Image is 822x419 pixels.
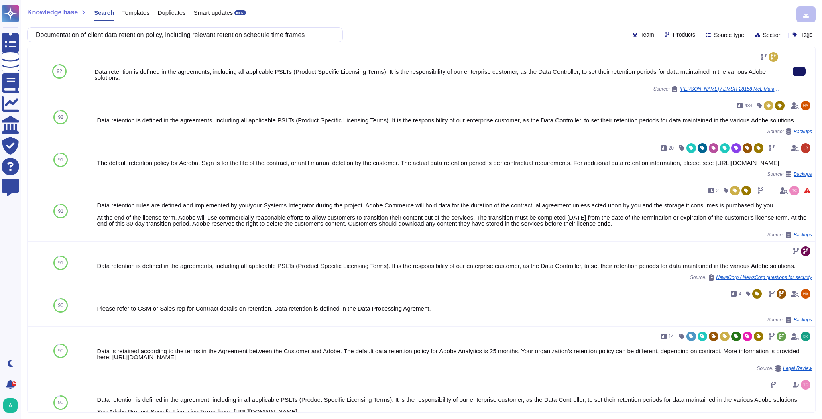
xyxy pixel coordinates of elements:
[789,186,799,195] img: user
[58,303,63,308] span: 90
[801,143,810,153] img: user
[794,172,812,177] span: Backups
[653,86,780,92] span: Source:
[94,69,780,81] div: Data retention is defined in the agreements, including all applicable PSLTs (Product Specific Lic...
[745,103,753,108] span: 484
[97,305,812,311] div: Please refer to CSM or Sales rep for Contract details on retention. Data retention is defined in ...
[97,263,812,269] div: Data retention is defined in the agreements, including all applicable PSLTs (Product Specific Lic...
[58,260,63,265] span: 91
[801,332,810,341] img: user
[767,317,812,323] span: Source:
[757,365,812,372] span: Source:
[763,32,782,38] span: Section
[767,171,812,177] span: Source:
[194,10,233,16] span: Smart updates
[12,381,16,386] div: 9+
[158,10,186,16] span: Duplicates
[97,202,812,226] div: Data retention rules are defined and implemented by you/your Systems Integrator during the projec...
[58,157,63,162] span: 91
[641,32,654,37] span: Team
[690,274,812,281] span: Source:
[767,232,812,238] span: Source:
[57,69,62,74] span: 92
[680,87,780,92] span: [PERSON_NAME] / DMSR 28158 McL Marketo IT Third Party Risk Profile [DATE]
[97,397,812,415] div: Data retention is defined in the agreement, including in all applicable PSLTs (Product Specific L...
[801,380,810,390] img: user
[801,101,810,110] img: user
[767,128,812,135] span: Source:
[673,32,695,37] span: Products
[58,400,63,405] span: 90
[794,129,812,134] span: Backups
[3,398,18,413] img: user
[794,317,812,322] span: Backups
[801,289,810,299] img: user
[714,32,744,38] span: Source type
[94,10,114,16] span: Search
[97,117,812,123] div: Data retention is defined in the agreements, including all applicable PSLTs (Product Specific Lic...
[234,10,246,15] div: BETA
[669,334,674,339] span: 14
[122,10,149,16] span: Templates
[2,397,23,414] button: user
[58,115,63,120] span: 92
[27,9,78,16] span: Knowledge base
[800,32,812,37] span: Tags
[739,291,741,296] span: 4
[783,366,812,371] span: Legal Review
[716,275,812,280] span: NewsCorp / NewsCorp questions for security
[58,209,63,214] span: 91
[716,188,719,193] span: 2
[97,348,812,360] div: Data is retained according to the terms in the Agreement between the Customer and Adobe. The defa...
[669,146,674,151] span: 20
[97,160,812,166] div: The default retention policy for Acrobat Sign is for the life of the contract, or until manual de...
[58,348,63,353] span: 90
[32,28,334,42] input: Search a question or template...
[794,232,812,237] span: Backups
